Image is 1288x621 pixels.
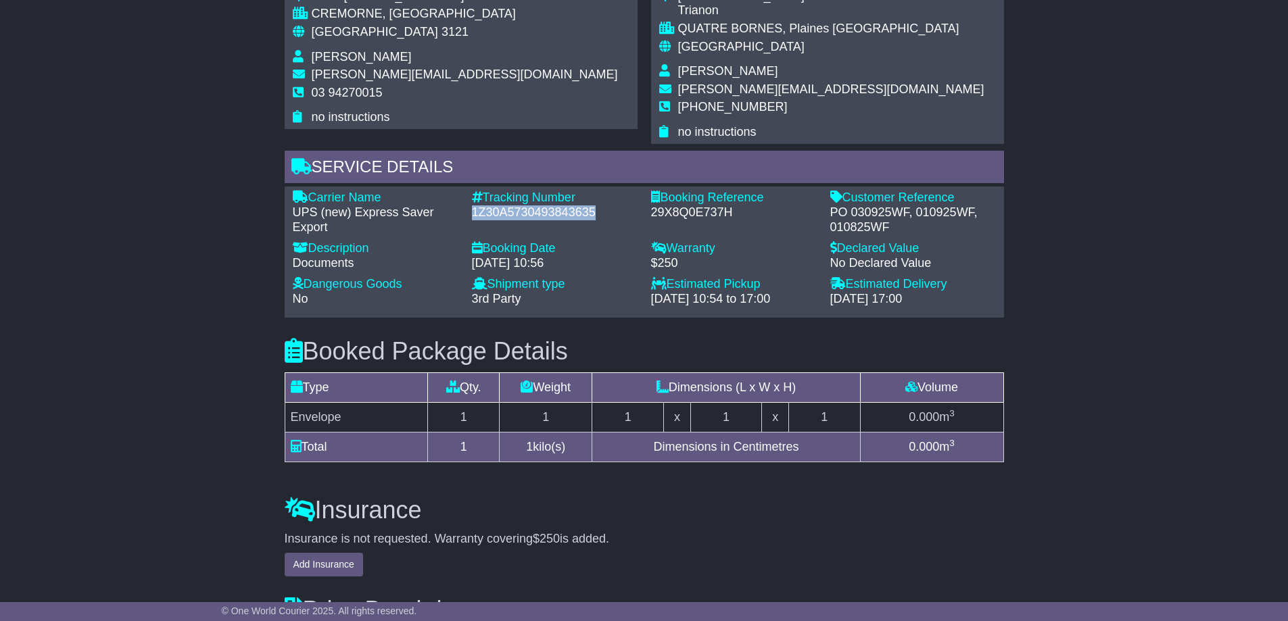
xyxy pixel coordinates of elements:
[526,440,533,453] span: 1
[500,403,592,432] td: 1
[472,191,638,205] div: Tracking Number
[678,40,805,53] span: [GEOGRAPHIC_DATA]
[830,241,996,256] div: Declared Value
[442,25,469,39] span: 3121
[312,86,383,99] span: 03 94270015
[830,256,996,271] div: No Declared Value
[678,125,757,139] span: no instructions
[830,292,996,307] div: [DATE] 17:00
[909,410,939,424] span: 0.000
[592,432,860,462] td: Dimensions in Centimetres
[293,292,308,305] span: No
[472,277,638,292] div: Shipment type
[312,110,390,124] span: no instructions
[678,64,778,78] span: [PERSON_NAME]
[222,605,417,616] span: © One World Courier 2025. All rights reserved.
[949,438,955,448] sup: 3
[472,256,638,271] div: [DATE] 10:56
[909,440,939,453] span: 0.000
[428,403,500,432] td: 1
[830,191,996,205] div: Customer Reference
[428,373,500,403] td: Qty.
[285,532,1004,547] div: Insurance is not requested. Warranty covering is added.
[285,338,1004,365] h3: Booked Package Details
[285,373,428,403] td: Type
[312,7,618,22] div: CREMORNE, [GEOGRAPHIC_DATA]
[533,532,560,545] span: $250
[312,50,412,64] span: [PERSON_NAME]
[690,403,762,432] td: 1
[293,205,458,234] div: UPS (new) Express Saver Export
[651,191,817,205] div: Booking Reference
[293,191,458,205] div: Carrier Name
[678,22,984,36] div: QUATRE BORNES, Plaines [GEOGRAPHIC_DATA]
[312,25,438,39] span: [GEOGRAPHIC_DATA]
[860,432,1003,462] td: m
[651,205,817,220] div: 29X8Q0E737H
[472,292,521,305] span: 3rd Party
[500,373,592,403] td: Weight
[788,403,860,432] td: 1
[678,3,984,18] div: Trianon
[285,403,428,432] td: Envelope
[472,205,638,220] div: 1Z30A5730493843635
[285,497,1004,524] h3: Insurance
[830,277,996,292] div: Estimated Delivery
[500,432,592,462] td: kilo(s)
[285,151,1004,187] div: Service Details
[762,403,788,432] td: x
[949,408,955,418] sup: 3
[830,205,996,234] div: PO 030925WF, 010925WF, 010825WF
[592,403,664,432] td: 1
[293,256,458,271] div: Documents
[285,432,428,462] td: Total
[651,256,817,271] div: $250
[285,553,363,576] button: Add Insurance
[293,277,458,292] div: Dangerous Goods
[678,100,788,114] span: [PHONE_NUMBER]
[293,241,458,256] div: Description
[651,277,817,292] div: Estimated Pickup
[428,432,500,462] td: 1
[678,82,984,96] span: [PERSON_NAME][EMAIL_ADDRESS][DOMAIN_NAME]
[860,373,1003,403] td: Volume
[592,373,860,403] td: Dimensions (L x W x H)
[651,241,817,256] div: Warranty
[472,241,638,256] div: Booking Date
[651,292,817,307] div: [DATE] 10:54 to 17:00
[312,68,618,81] span: [PERSON_NAME][EMAIL_ADDRESS][DOMAIN_NAME]
[860,403,1003,432] td: m
[664,403,690,432] td: x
